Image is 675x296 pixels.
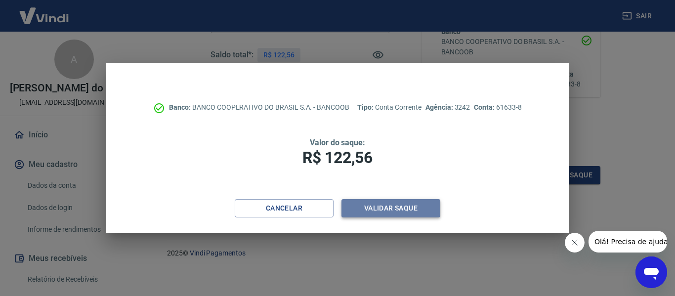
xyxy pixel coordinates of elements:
iframe: Botão para abrir a janela de mensagens [635,256,667,288]
button: Validar saque [341,199,440,217]
p: BANCO COOPERATIVO DO BRASIL S.A. - BANCOOB [169,102,349,113]
p: 61633-8 [474,102,521,113]
span: Valor do saque: [310,138,365,147]
iframe: Fechar mensagem [565,233,585,253]
span: Olá! Precisa de ajuda? [6,7,83,15]
span: R$ 122,56 [302,148,373,167]
span: Conta: [474,103,496,111]
p: 3242 [425,102,470,113]
span: Banco: [169,103,192,111]
p: Conta Corrente [357,102,422,113]
span: Agência: [425,103,455,111]
span: Tipo: [357,103,375,111]
button: Cancelar [235,199,334,217]
iframe: Mensagem da empresa [589,231,667,253]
